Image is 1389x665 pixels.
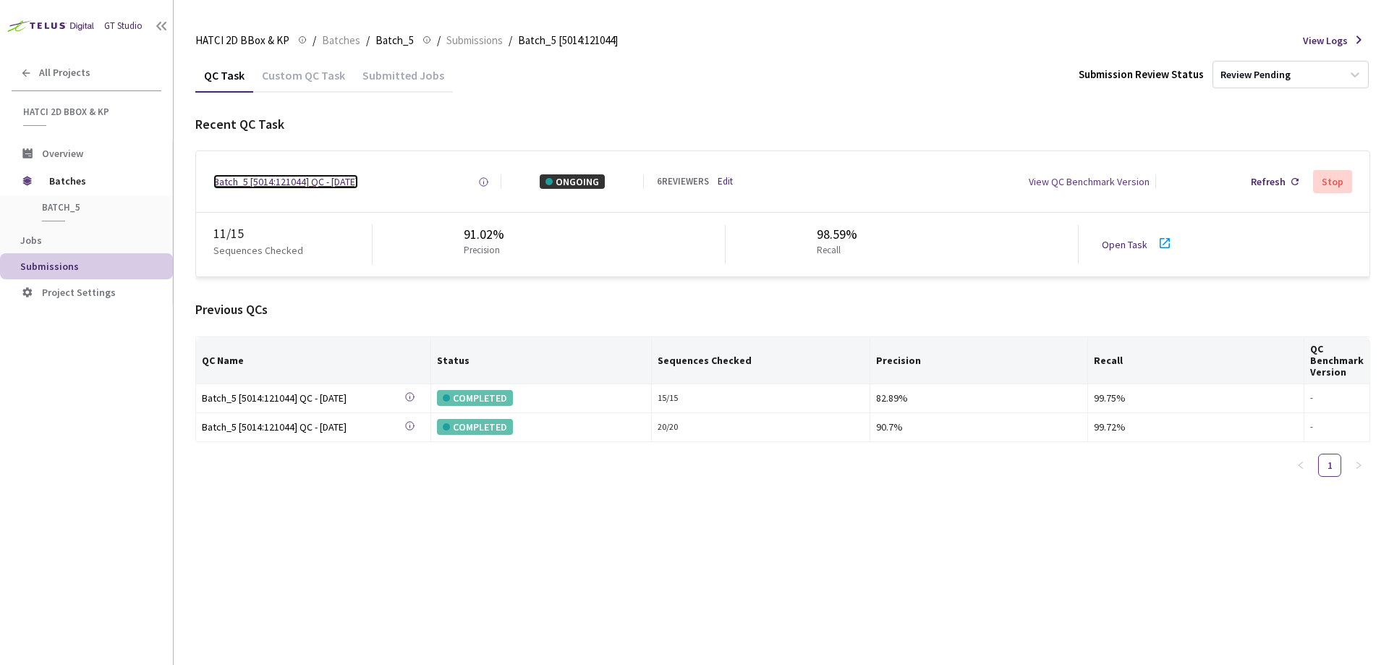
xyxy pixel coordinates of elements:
[202,390,404,407] a: Batch_5 [5014:121044] QC - [DATE]
[464,225,506,244] div: 91.02%
[658,420,864,434] div: 20 / 20
[518,32,618,49] span: Batch_5 [5014:121044]
[1347,454,1370,477] li: Next Page
[1310,391,1364,405] div: -
[313,32,316,49] li: /
[49,166,148,195] span: Batches
[431,337,652,384] th: Status
[23,106,153,118] span: HATCI 2D BBox & KP
[540,174,605,189] div: ONGOING
[1088,337,1304,384] th: Recall
[42,201,149,213] span: Batch_5
[319,32,363,48] a: Batches
[42,286,116,299] span: Project Settings
[1102,238,1147,251] a: Open Task
[443,32,506,48] a: Submissions
[876,419,1082,435] div: 90.7%
[196,337,431,384] th: QC Name
[42,147,83,160] span: Overview
[20,234,42,247] span: Jobs
[1296,461,1305,470] span: left
[202,419,404,436] a: Batch_5 [5014:121044] QC - [DATE]
[1029,174,1150,189] div: View QC Benchmark Version
[1094,419,1298,435] div: 99.72%
[509,32,512,49] li: /
[658,391,864,405] div: 15 / 15
[1220,68,1291,82] div: Review Pending
[446,32,503,49] span: Submissions
[322,32,360,49] span: Batches
[1079,67,1204,82] div: Submission Review Status
[817,244,851,258] p: Recall
[213,224,372,243] div: 11 / 15
[870,337,1088,384] th: Precision
[817,225,857,244] div: 98.59%
[437,390,513,406] div: COMPLETED
[1347,454,1370,477] button: right
[354,68,453,93] div: Submitted Jobs
[876,390,1082,406] div: 82.89%
[366,32,370,49] li: /
[1289,454,1312,477] button: left
[657,175,709,189] div: 6 REVIEWERS
[1289,454,1312,477] li: Previous Page
[652,337,870,384] th: Sequences Checked
[213,174,358,189] a: Batch_5 [5014:121044] QC - [DATE]
[1304,337,1370,384] th: QC Benchmark Version
[1094,390,1298,406] div: 99.75%
[1310,420,1364,434] div: -
[20,260,79,273] span: Submissions
[195,68,253,93] div: QC Task
[39,67,90,79] span: All Projects
[1303,33,1348,48] span: View Logs
[195,300,1370,319] div: Previous QCs
[1251,174,1286,189] div: Refresh
[1319,454,1341,476] a: 1
[718,175,733,189] a: Edit
[437,32,441,49] li: /
[1354,461,1363,470] span: right
[213,243,303,258] p: Sequences Checked
[1322,176,1343,187] div: Stop
[104,20,143,33] div: GT Studio
[202,390,404,406] div: Batch_5 [5014:121044] QC - [DATE]
[195,32,289,49] span: HATCI 2D BBox & KP
[375,32,414,49] span: Batch_5
[1318,454,1341,477] li: 1
[437,419,513,435] div: COMPLETED
[464,244,500,258] p: Precision
[253,68,354,93] div: Custom QC Task
[195,115,1370,134] div: Recent QC Task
